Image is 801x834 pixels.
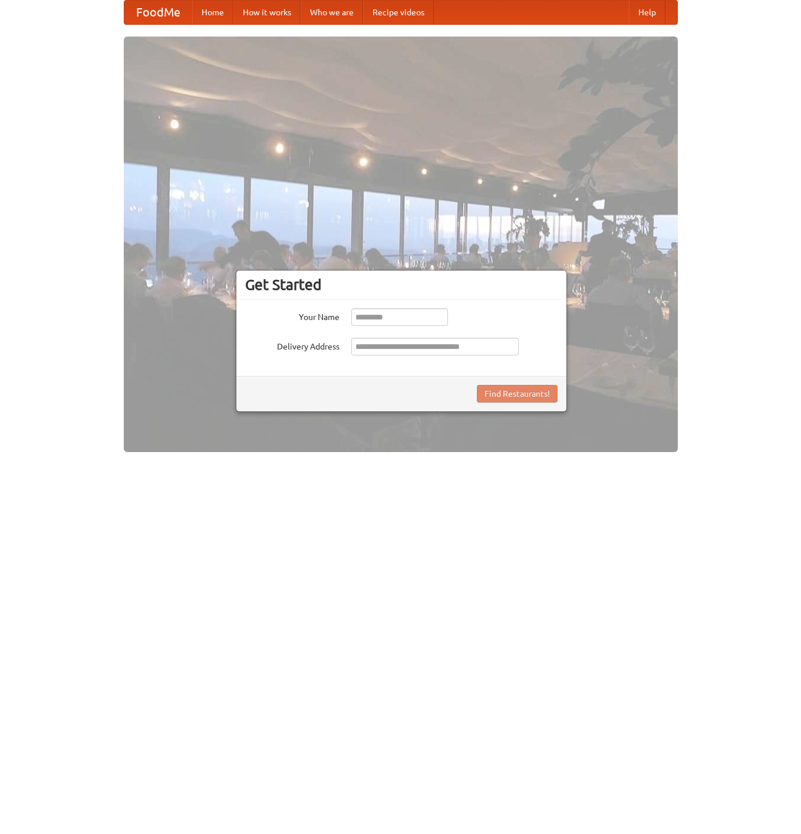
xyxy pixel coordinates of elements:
[192,1,233,24] a: Home
[233,1,301,24] a: How it works
[124,1,192,24] a: FoodMe
[301,1,363,24] a: Who we are
[477,385,558,403] button: Find Restaurants!
[245,338,339,352] label: Delivery Address
[245,308,339,323] label: Your Name
[363,1,434,24] a: Recipe videos
[629,1,665,24] a: Help
[245,276,558,294] h3: Get Started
